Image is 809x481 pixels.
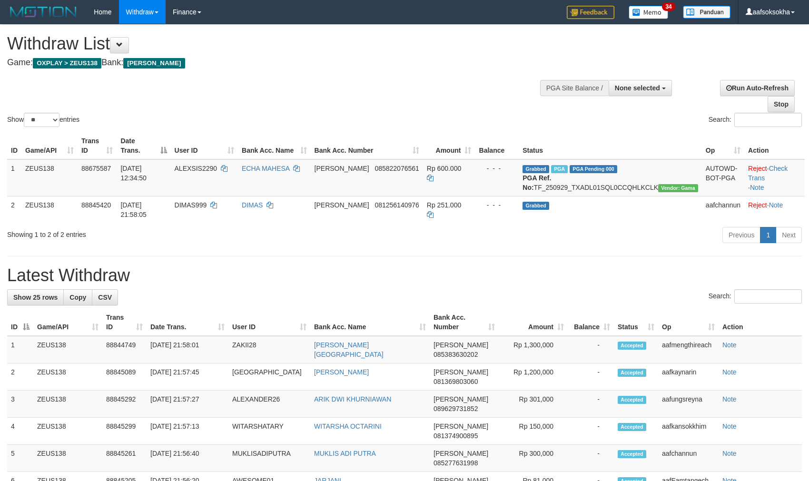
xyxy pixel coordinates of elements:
th: Action [744,132,805,159]
span: [DATE] 12:34:50 [120,165,147,182]
h4: Game: Bank: [7,58,530,68]
a: Check Trans [748,165,788,182]
th: Game/API: activate to sort column ascending [21,132,78,159]
span: [PERSON_NAME] [315,165,369,172]
a: WITARSHA OCTARINI [314,422,382,430]
td: ZEUS138 [33,336,102,363]
a: Note [722,395,737,403]
th: Trans ID: activate to sort column ascending [78,132,117,159]
a: Reject [748,165,767,172]
a: [PERSON_NAME] [314,368,369,376]
td: 88845299 [102,418,147,445]
a: CSV [92,289,118,305]
span: [PERSON_NAME] [434,368,488,376]
span: Rp 251.000 [427,201,461,209]
span: Vendor URL: https://trx31.1velocity.biz [658,184,698,192]
td: - [568,336,614,363]
span: Grabbed [523,165,549,173]
td: 88845261 [102,445,147,472]
td: aafchannun [658,445,719,472]
td: ZEUS138 [33,445,102,472]
td: AUTOWD-BOT-PGA [702,159,744,196]
label: Search: [709,113,802,127]
td: ZEUS138 [33,363,102,391]
td: 88845292 [102,391,147,418]
span: Accepted [618,369,646,377]
span: Copy 081374900895 to clipboard [434,432,478,440]
span: Copy 081369803060 to clipboard [434,378,478,385]
span: OXPLAY > ZEUS138 [33,58,101,69]
th: Action [719,309,802,336]
td: Rp 1,300,000 [499,336,568,363]
td: aafkaynarin [658,363,719,391]
span: [DATE] 21:58:05 [120,201,147,218]
span: Accepted [618,396,646,404]
a: Note [722,422,737,430]
th: ID [7,132,21,159]
td: ZEUS138 [33,418,102,445]
h1: Latest Withdraw [7,266,802,285]
img: MOTION_logo.png [7,5,79,19]
span: Grabbed [523,202,549,210]
span: 88675587 [81,165,111,172]
th: Bank Acc. Number: activate to sort column ascending [430,309,499,336]
span: ALEXSIS2290 [175,165,217,172]
span: Accepted [618,342,646,350]
img: Feedback.jpg [567,6,614,19]
a: ECHA MAHESA [242,165,289,172]
a: DIMAS [242,201,263,209]
td: aafmengthireach [658,336,719,363]
th: Op: activate to sort column ascending [658,309,719,336]
a: 1 [760,227,776,243]
span: [PERSON_NAME] [434,422,488,430]
input: Search: [734,113,802,127]
label: Show entries [7,113,79,127]
td: ALEXANDER26 [228,391,310,418]
th: Bank Acc. Name: activate to sort column ascending [310,309,430,336]
th: Date Trans.: activate to sort column ascending [147,309,228,336]
a: Note [722,450,737,457]
td: MUKLISADIPUTRA [228,445,310,472]
td: - [568,391,614,418]
a: Run Auto-Refresh [720,80,795,96]
span: DIMAS999 [175,201,207,209]
span: CSV [98,294,112,301]
span: [PERSON_NAME] [434,395,488,403]
span: Show 25 rows [13,294,58,301]
span: Copy 089629731852 to clipboard [434,405,478,412]
button: None selected [609,80,672,96]
img: panduan.png [683,6,730,19]
div: - - - [479,200,515,210]
td: TF_250929_TXADL01SQL0CCQHLKCLK [519,159,702,196]
td: 2 [7,196,21,223]
b: PGA Ref. No: [523,174,551,191]
span: PGA Pending [570,165,617,173]
span: [PERSON_NAME] [434,341,488,349]
td: ZEUS138 [21,159,78,196]
th: Status [519,132,702,159]
td: [DATE] 21:57:27 [147,391,228,418]
td: aafchannun [702,196,744,223]
select: Showentries [24,113,59,127]
th: Trans ID: activate to sort column ascending [102,309,147,336]
span: 34 [662,2,675,11]
td: Rp 300,000 [499,445,568,472]
span: [PERSON_NAME] [434,450,488,457]
td: - [568,445,614,472]
td: [DATE] 21:56:40 [147,445,228,472]
th: User ID: activate to sort column ascending [171,132,238,159]
span: None selected [615,84,660,92]
td: Rp 150,000 [499,418,568,445]
td: aafungsreyna [658,391,719,418]
span: Marked by aafpengsreynich [551,165,568,173]
td: 2 [7,363,33,391]
a: [PERSON_NAME][GEOGRAPHIC_DATA] [314,341,384,358]
span: Accepted [618,423,646,431]
div: - - - [479,164,515,173]
th: User ID: activate to sort column ascending [228,309,310,336]
td: · [744,196,805,223]
th: Op: activate to sort column ascending [702,132,744,159]
td: WITARSHATARY [228,418,310,445]
td: [DATE] 21:57:13 [147,418,228,445]
img: Button%20Memo.svg [629,6,669,19]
